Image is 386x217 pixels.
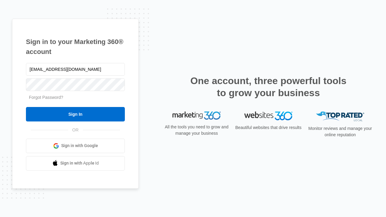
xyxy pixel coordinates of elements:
[235,124,302,131] p: Beautiful websites that drive results
[26,107,125,121] input: Sign In
[26,139,125,153] a: Sign in with Google
[26,156,125,171] a: Sign in with Apple Id
[188,75,348,99] h2: One account, three powerful tools to grow your business
[316,112,364,121] img: Top Rated Local
[172,112,221,120] img: Marketing 360
[26,63,125,76] input: Email
[244,112,293,120] img: Websites 360
[306,125,374,138] p: Monitor reviews and manage your online reputation
[163,124,230,137] p: All the tools you need to grow and manage your business
[29,95,63,100] a: Forgot Password?
[61,143,98,149] span: Sign in with Google
[68,127,83,133] span: OR
[26,37,125,57] h1: Sign in to your Marketing 360® account
[60,160,99,166] span: Sign in with Apple Id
